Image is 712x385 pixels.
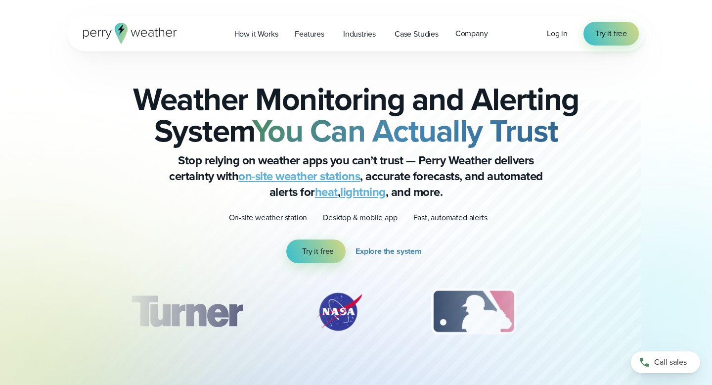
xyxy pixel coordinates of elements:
div: 1 of 12 [117,287,257,337]
a: on-site weather stations [238,167,360,185]
p: Desktop & mobile app [323,212,397,224]
a: Try it free [286,240,346,263]
div: 3 of 12 [421,287,526,337]
strong: You Can Actually Trust [252,107,558,154]
span: Try it free [595,28,627,40]
span: Features [295,28,324,40]
a: lightning [340,183,386,201]
a: Log in [547,28,568,40]
span: How it Works [234,28,278,40]
span: Log in [547,28,568,39]
a: Case Studies [386,24,447,44]
span: Case Studies [395,28,439,40]
div: 4 of 12 [574,287,653,337]
a: heat [315,183,338,201]
p: Fast, automated alerts [413,212,488,224]
span: Company [455,28,488,40]
a: Try it free [583,22,639,46]
a: How it Works [226,24,287,44]
a: Explore the system [356,240,426,263]
span: Call sales [654,356,687,368]
div: 2 of 12 [305,287,374,337]
img: PGA.svg [574,287,653,337]
img: MLB.svg [421,287,526,337]
p: Stop relying on weather apps you can’t trust — Perry Weather delivers certainty with , accurate f... [158,152,554,200]
a: Call sales [631,351,700,373]
div: slideshow [117,287,595,341]
span: Try it free [302,245,334,257]
p: On-site weather station [229,212,308,224]
img: Turner-Construction_1.svg [117,287,257,337]
h2: Weather Monitoring and Alerting System [117,83,595,146]
span: Explore the system [356,245,422,257]
span: Industries [343,28,376,40]
img: NASA.svg [305,287,374,337]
